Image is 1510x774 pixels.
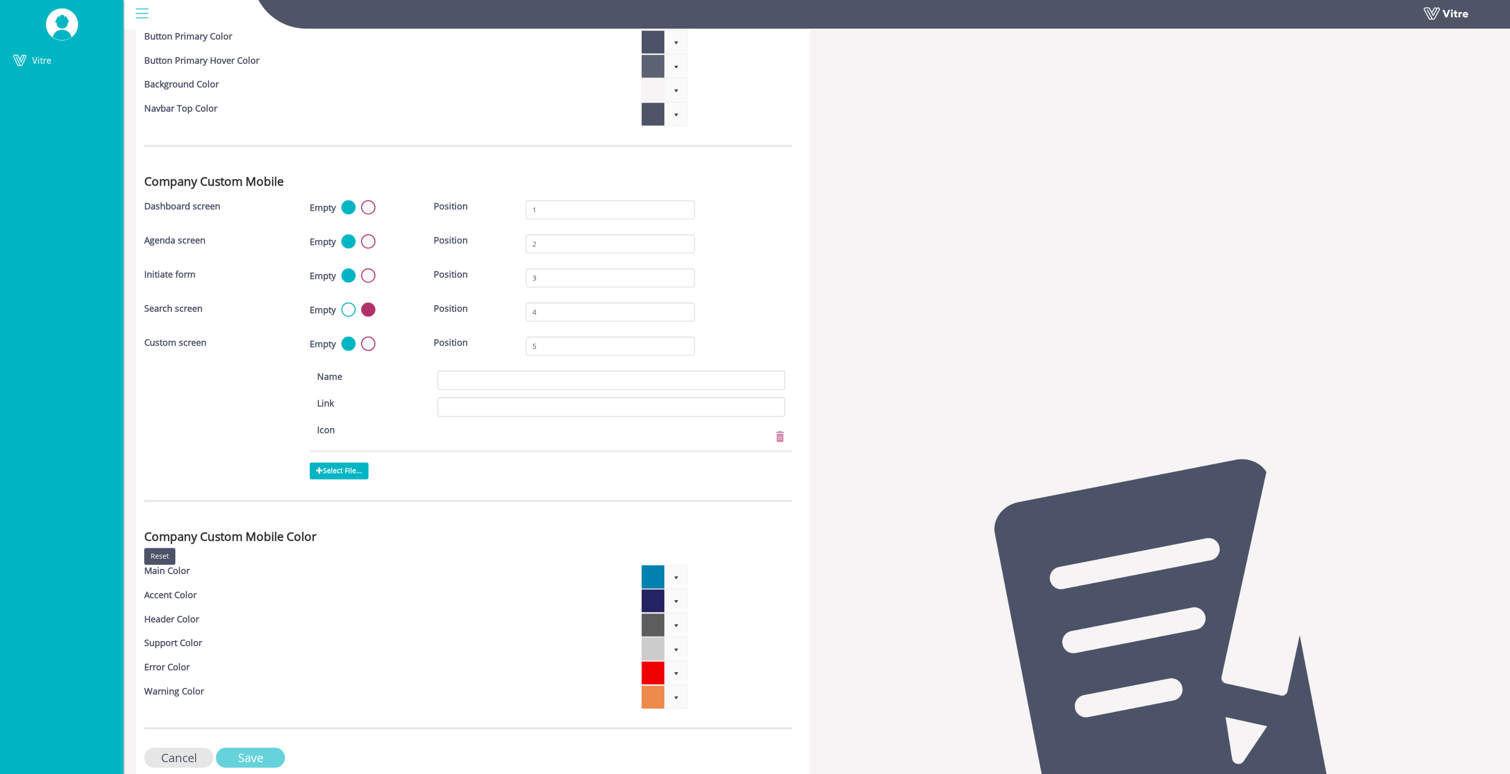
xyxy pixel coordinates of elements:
[144,30,232,43] label: Button Primary Color
[664,589,687,612] span: select
[144,530,792,543] h3: Company Custom Mobile Color
[144,661,190,674] label: Error Color
[664,565,687,588] span: select
[664,55,687,78] span: select
[144,548,175,565] input: Reset
[434,336,468,349] label: Position
[32,54,51,66] span: Vitre
[216,747,285,768] input: Save
[144,302,203,315] label: Search screen
[310,202,336,214] label: Empty
[310,304,336,317] label: Empty
[664,79,687,102] span: select
[144,685,204,698] label: Warning Color
[641,54,688,79] span: Current selected color is #5d6273
[144,175,792,188] h3: Company Custom Mobile
[641,589,688,613] span: Current selected color is #252262
[664,686,687,709] span: select
[664,613,687,637] span: select
[310,236,336,248] label: Empty
[317,424,335,437] label: Icon
[144,268,196,281] label: Initiate form
[664,637,687,660] span: select
[434,200,468,213] label: Position
[310,270,336,283] label: Empty
[144,78,219,91] label: Background Color
[434,234,468,247] label: Position
[144,54,259,67] label: Button Primary Hover Color
[144,234,205,247] label: Agenda screen
[144,589,197,602] label: Accent Color
[310,338,336,351] label: Empty
[664,31,687,54] span: select
[144,613,199,626] label: Header Color
[641,613,688,637] span: Current selected color is #5d5d5d
[144,747,213,768] input: Cancel
[434,302,468,315] label: Position
[434,268,468,281] label: Position
[664,103,687,126] span: select
[664,661,687,685] span: select
[641,565,688,589] span: Current selected color is #0081b0
[641,637,688,661] span: Current selected color is #cccccc
[46,9,78,40] img: UserPic.png
[144,336,206,349] label: Custom screen
[144,565,190,577] label: Main Color
[317,397,334,410] label: Link
[144,637,202,650] label: Support Color
[317,370,342,383] label: Name
[144,200,220,213] label: Dashboard screen
[310,462,368,479] span: Select File...
[641,78,688,102] span: Current selected color is #f6f4f4
[641,661,688,685] span: Current selected color is #f00000
[641,30,688,54] span: Current selected color is #4c5368
[144,102,217,115] label: Navbar Top Color
[641,685,688,709] span: Current selected color is #ed8b4c
[641,102,688,126] span: Current selected color is #4f5467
